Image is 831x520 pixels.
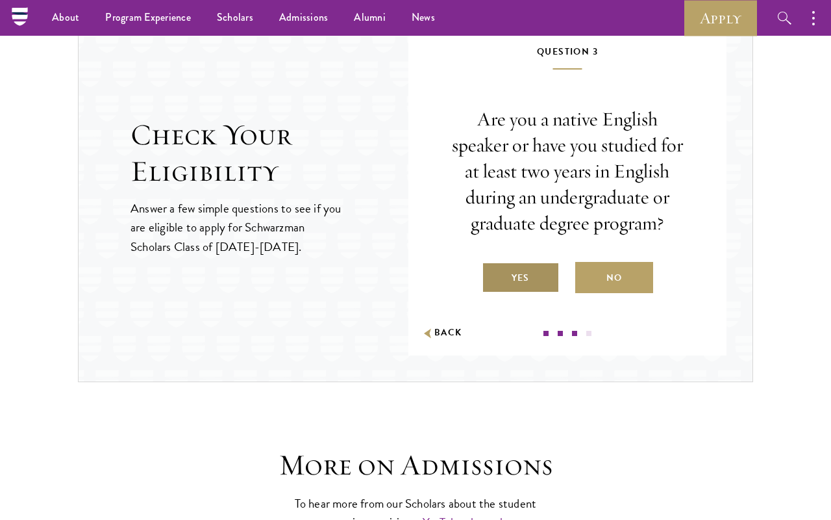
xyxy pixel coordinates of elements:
[447,44,688,70] h5: Question 3
[482,262,560,293] label: Yes
[447,107,688,236] p: Are you a native English speaker or have you studied for at least two years in English during an ...
[575,262,653,293] label: No
[214,447,617,484] h3: More on Admissions
[130,199,343,255] p: Answer a few simple questions to see if you are eligible to apply for Schwarzman Scholars Class o...
[130,117,408,190] h2: Check Your Eligibility
[421,326,462,340] button: Back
